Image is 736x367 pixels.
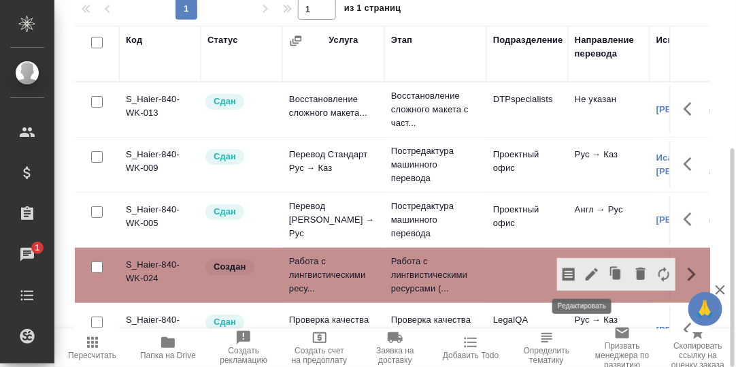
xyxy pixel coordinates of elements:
td: Проектный офис [486,141,568,189]
td: LegalQA [486,306,568,354]
td: Не указан [568,86,650,133]
div: Исполнитель [656,33,716,47]
button: Здесь прячутся важные кнопки [675,203,708,236]
td: Рус → Каз [568,306,650,354]
p: Сдан [214,150,236,163]
button: Создать рекламацию [206,329,282,367]
a: [PERSON_NAME] [656,104,732,114]
button: Папка на Drive [130,329,205,367]
td: Работа с лингвистическими ресу... [282,248,384,302]
td: Восстановление сложного макета... [282,86,384,133]
button: Определить тематику [509,329,584,367]
td: S_Haier-840-WK-005 [119,196,201,244]
button: Заявка на доставку [357,329,433,367]
p: Сдан [214,95,236,108]
span: Определить тематику [517,346,576,365]
div: Заказ еще не согласован с клиентом, искать исполнителей рано [204,258,275,276]
button: Клонировать [603,258,629,291]
span: Заявка на доставку [365,346,424,365]
td: Проектный офис [486,196,568,244]
p: Постредактура машинного перевода [391,200,480,240]
button: Добавить Todo [433,329,509,367]
a: [PERSON_NAME] [656,325,732,335]
div: Направление перевода [575,33,643,61]
td: S_Haier-840-WK-021 [119,306,201,354]
button: Пересчитать [54,329,130,367]
span: Пересчитать [68,351,116,360]
td: S_Haier-840-WK-024 [119,251,201,299]
a: Исахмет [PERSON_NAME] [656,153,732,176]
td: Перевод [PERSON_NAME] → Рус [282,193,384,247]
button: Здесь прячутся важные кнопки [675,93,708,125]
span: Создать счет на предоплату [290,346,349,365]
a: [PERSON_NAME] [656,214,732,225]
span: Добавить Todo [443,351,499,360]
button: Здесь прячутся важные кнопки [675,313,708,346]
button: Скопировать ссылку на оценку заказа [660,329,736,367]
button: Удалить [629,258,652,291]
p: Восстановление сложного макета с част... [391,89,480,130]
p: Постредактура машинного перевода [391,144,480,185]
button: Заменить [652,258,675,291]
span: 1 [27,241,48,255]
p: Работа с лингвистическими ресурсами (... [391,255,480,296]
button: Здесь прячутся важные кнопки [675,148,708,180]
div: Статус [207,33,238,47]
button: Призвать менеджера по развитию [584,329,660,367]
p: Проверка качества перевода (LQA) [391,313,480,340]
div: Этап [391,33,412,47]
button: Скопировать мини-бриф [557,258,580,291]
td: Англ → Рус [568,196,650,244]
span: Создать рекламацию [214,346,273,365]
p: Сдан [214,205,236,219]
td: Проверка качества перевода (LQ... [282,306,384,354]
div: Менеджер проверил работу исполнителя, передает ее на следующий этап [204,203,275,221]
div: Подразделение [493,33,563,47]
div: Менеджер проверил работу исполнителя, передает ее на следующий этап [204,313,275,332]
button: Скрыть кнопки [675,258,708,291]
span: 🙏 [694,295,717,323]
button: 🙏 [688,292,722,326]
td: DTPspecialists [486,86,568,133]
button: Сгруппировать [289,34,303,48]
span: Папка на Drive [140,351,196,360]
td: Рус → Каз [568,141,650,189]
td: S_Haier-840-WK-013 [119,86,201,133]
button: Создать счет на предоплату [282,329,357,367]
a: 1 [3,238,51,272]
p: Создан [214,260,246,274]
td: S_Haier-840-WK-009 [119,141,201,189]
td: Перевод Стандарт Рус → Каз [282,141,384,189]
div: Код [126,33,142,47]
p: Сдан [214,315,236,329]
div: Услуга [329,33,358,47]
